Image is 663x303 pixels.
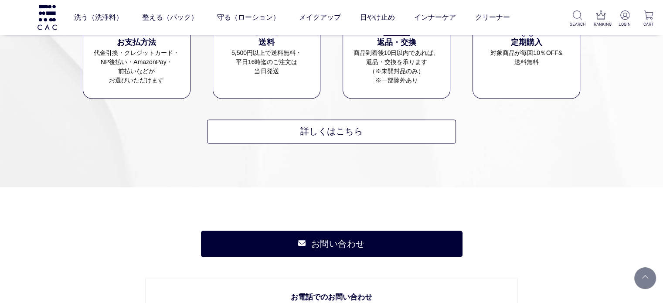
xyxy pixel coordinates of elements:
a: インナーケア [414,5,456,30]
a: 定期購入 対象商品が毎回10％OFF&送料無料 [473,10,579,67]
a: 整える（パック） [142,5,198,30]
p: SEARCH [570,21,585,27]
dd: 対象商品が毎回10％OFF& 送料無料 [473,48,579,67]
a: クリーナー [475,5,510,30]
dd: 5,500円以上で送料無料・ 平日16時迄のご注文は 当日発送 [213,48,320,76]
a: LOGIN [617,10,632,27]
a: CART [641,10,656,27]
dd: 代金引換・クレジットカード・ NP後払い・AmazonPay・ 前払いなどが お選びいただけます [83,48,190,85]
a: 日やけ止め [360,5,395,30]
dd: 商品到着後10日以内であれば、 返品・交換を承ります （※未開封品のみ） ※一部除外あり [343,48,449,85]
a: 守る（ローション） [217,5,280,30]
a: 詳しくはこちら [207,119,456,143]
a: メイクアップ [299,5,341,30]
a: RANKING [594,10,609,27]
p: CART [641,21,656,27]
a: 洗う（洗浄料） [74,5,123,30]
img: logo [36,5,58,30]
p: RANKING [594,21,609,27]
p: LOGIN [617,21,632,27]
h3: 定期購入 [473,37,579,48]
a: SEARCH [570,10,585,27]
a: お問い合わせ [201,231,462,257]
